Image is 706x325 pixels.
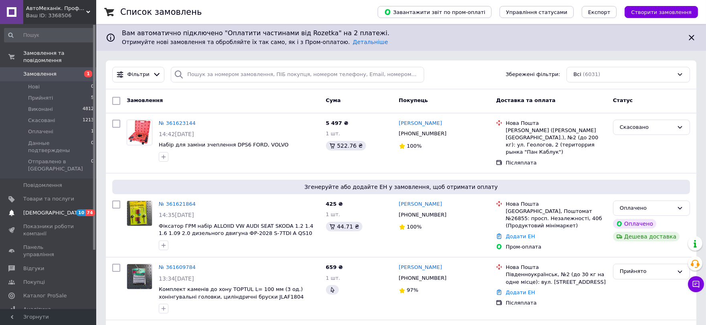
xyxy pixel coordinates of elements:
[159,212,194,218] span: 14:35[DATE]
[23,182,62,189] span: Повідомлення
[399,264,442,271] a: [PERSON_NAME]
[115,183,687,191] span: Згенеруйте або додайте ЕН у замовлення, щоб отримати оплату
[588,9,611,15] span: Експорт
[397,273,448,283] div: [PHONE_NUMBER]
[83,106,94,113] span: 4812
[506,201,606,208] div: Нова Пошта
[613,97,633,103] span: Статус
[620,123,674,132] div: Скасовано
[326,211,340,217] span: 1 шт.
[496,97,555,103] span: Доставка та оплата
[83,117,94,124] span: 1213
[326,264,343,270] span: 659 ₴
[28,128,53,135] span: Оплачені
[384,8,485,16] span: Завантажити звіт по пром-оплаті
[127,97,163,103] span: Замовлення
[397,210,448,220] div: [PHONE_NUMBER]
[506,208,606,230] div: [GEOGRAPHIC_DATA], Поштомат №26855: просп. Незалежності, 40б (Продуктовий мінімаркет)
[26,12,96,19] div: Ваш ID: 3368506
[582,6,617,18] button: Експорт
[28,117,55,124] span: Скасовані
[506,71,560,78] span: Збережені фільтри:
[23,292,67,299] span: Каталог ProSale
[506,233,535,239] a: Додати ЕН
[506,243,606,251] div: Пром-оплата
[573,71,581,78] span: Всі
[378,6,492,18] button: Завантажити звіт по пром-оплаті
[23,209,83,217] span: [DEMOGRAPHIC_DATA]
[326,222,362,231] div: 44.71 ₴
[506,299,606,307] div: Післяплата
[159,264,196,270] a: № 361609784
[500,6,574,18] button: Управління статусами
[91,158,94,173] span: 0
[127,120,152,145] a: Фото товару
[23,195,74,203] span: Товари та послуги
[326,141,366,150] div: 522.76 ₴
[28,83,40,90] span: Нові
[159,201,196,207] a: № 361621864
[122,29,680,38] span: Вам автоматично підключено "Оплатити частинами від Rozetka" на 2 платежі.
[326,275,340,281] span: 1 шт.
[326,201,343,207] span: 425 ₴
[353,39,388,45] a: Детальніше
[506,264,606,271] div: Нова Пошта
[620,267,674,276] div: Прийнято
[159,275,194,282] span: 13:34[DATE]
[625,6,698,18] button: Створити замовлення
[159,286,304,300] a: Комплект каменів до хону TOPTUL L= 100 мм (3 од.) хонінгувальні головки, циліндричні бруски JLAF1804
[91,140,94,154] span: 0
[159,223,314,237] a: Фіксатор ГРМ набір ALLOIID VW AUDI SEAT SKODA 1.2 1.4 1.6 1.09 2.0 дизельного двигуна ФР-2028 S-7...
[399,120,442,127] a: [PERSON_NAME]
[407,287,419,293] span: 97%
[127,264,152,289] img: Фото товару
[399,97,428,103] span: Покупець
[171,67,424,82] input: Пошук за номером замовлення, ПІБ покупця, номером телефону, Email, номером накладної
[407,224,422,230] span: 100%
[23,70,57,78] span: Замовлення
[23,265,44,272] span: Відгуки
[26,5,86,12] span: АвтоMеханік. Професійний інструмент для СТО та Автосервісу.
[23,244,74,258] span: Панель управління
[407,143,422,149] span: 100%
[23,223,74,237] span: Показники роботи компанії
[159,120,196,126] a: № 361623144
[28,94,53,102] span: Прийняті
[620,204,674,213] div: Оплачено
[506,127,606,156] div: [PERSON_NAME] ([PERSON_NAME][GEOGRAPHIC_DATA].), №2 (до 200 кг): ул. Геологов, 2 (територрия рынк...
[326,97,341,103] span: Cума
[583,71,600,77] span: (6031)
[613,232,680,241] div: Дешева доставка
[28,140,91,154] span: Данные подтверждены
[127,201,152,226] img: Фото товару
[159,131,194,137] span: 14:42[DATE]
[617,9,698,15] a: Створити замовлення
[688,276,704,292] button: Чат з покупцем
[127,264,152,289] a: Фото товару
[28,158,91,173] span: Отправлено в [GEOGRAPHIC_DATA]
[91,83,94,90] span: 0
[28,106,53,113] span: Виконані
[613,219,656,229] div: Оплачено
[120,7,202,17] h1: Список замовлень
[506,9,567,15] span: Управління статусами
[23,50,96,64] span: Замовлення та повідомлення
[506,289,535,295] a: Додати ЕН
[84,70,92,77] span: 1
[326,130,340,136] span: 1 шт.
[85,209,95,216] span: 74
[4,28,95,42] input: Пошук
[506,120,606,127] div: Нова Пошта
[506,271,606,285] div: Південноукраїнськ, №2 (до 30 кг на одне місце): вул. [STREET_ADDRESS]
[23,306,51,313] span: Аналітика
[159,142,289,148] a: Набір для заміни зчеплення DPS6 FORD, VOLVO
[127,120,152,145] img: Фото товару
[91,128,94,135] span: 1
[127,71,150,78] span: Фільтри
[326,120,348,126] span: 5 497 ₴
[76,209,85,216] span: 10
